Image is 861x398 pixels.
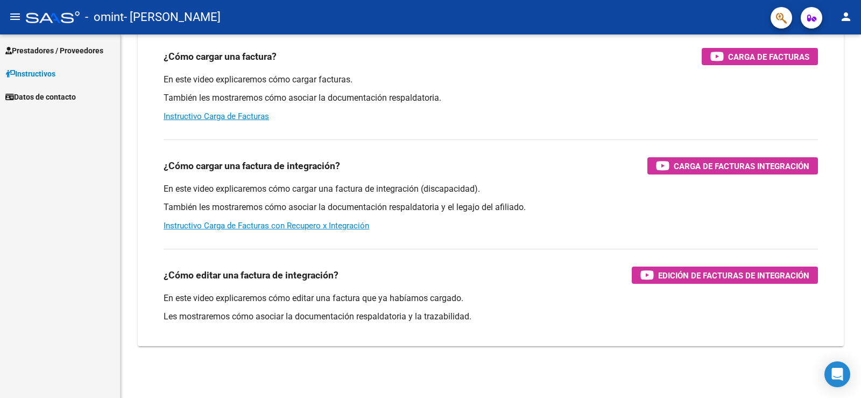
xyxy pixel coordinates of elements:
a: Instructivo Carga de Facturas con Recupero x Integración [164,221,369,231]
div: Open Intercom Messenger [824,361,850,387]
p: Les mostraremos cómo asociar la documentación respaldatoria y la trazabilidad. [164,311,818,323]
button: Carga de Facturas [702,48,818,65]
h3: ¿Cómo cargar una factura de integración? [164,158,340,173]
span: Instructivos [5,68,55,80]
span: Carga de Facturas Integración [674,159,809,173]
mat-icon: menu [9,10,22,23]
button: Edición de Facturas de integración [632,267,818,284]
a: Instructivo Carga de Facturas [164,111,269,121]
span: Edición de Facturas de integración [658,269,809,282]
span: Datos de contacto [5,91,76,103]
h3: ¿Cómo editar una factura de integración? [164,268,338,283]
h3: ¿Cómo cargar una factura? [164,49,277,64]
p: En este video explicaremos cómo cargar una factura de integración (discapacidad). [164,183,818,195]
mat-icon: person [839,10,852,23]
p: En este video explicaremos cómo editar una factura que ya habíamos cargado. [164,292,818,304]
p: También les mostraremos cómo asociar la documentación respaldatoria. [164,92,818,104]
span: - omint [85,5,124,29]
span: Prestadores / Proveedores [5,45,103,57]
span: - [PERSON_NAME] [124,5,221,29]
p: En este video explicaremos cómo cargar facturas. [164,74,818,86]
span: Carga de Facturas [728,50,809,64]
p: También les mostraremos cómo asociar la documentación respaldatoria y el legajo del afiliado. [164,201,818,213]
button: Carga de Facturas Integración [647,157,818,174]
